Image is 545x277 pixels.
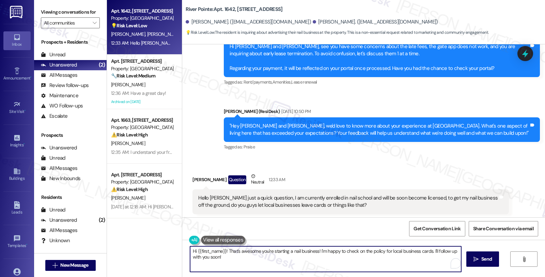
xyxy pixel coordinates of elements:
[224,108,540,117] div: [PERSON_NAME] (ResiDesk)
[244,79,272,85] span: Rent/payments ,
[111,82,145,88] span: [PERSON_NAME]
[10,6,24,18] img: ResiDesk Logo
[26,242,27,247] span: •
[97,215,107,225] div: (2)
[45,260,96,271] button: New Message
[25,108,26,113] span: •
[60,262,88,269] span: New Message
[52,263,58,268] i: 
[111,204,516,210] div: [DATE] at 12:18 AM: Hi [PERSON_NAME]! I'm checking in on your latest work order (HVAC - the air d...
[212,216,231,222] span: Amenities
[228,175,246,184] div: Question
[41,217,77,224] div: Unanswered
[41,165,77,172] div: All Messages
[30,75,31,79] span: •
[41,102,83,110] div: WO Follow-ups
[111,186,148,192] strong: ⚠️ Risk Level: High
[111,140,145,146] span: [PERSON_NAME]
[24,142,25,146] span: •
[97,60,107,70] div: (2)
[111,31,147,37] span: [PERSON_NAME]
[230,122,529,137] div: "Hey [PERSON_NAME] and [PERSON_NAME], we'd love to know more about your experience at [GEOGRAPHIC...
[190,246,461,272] textarea: To enrich screen reader interactions, please activate Accessibility in Grammarly extension settings
[147,31,181,37] span: [PERSON_NAME]
[291,79,317,85] span: Lease renewal
[186,29,488,36] span: : The resident is inquiring about advertising their nail business at the property. This is a non-...
[3,132,31,150] a: Insights •
[111,58,174,65] div: Apt. [STREET_ADDRESS]
[41,51,65,58] div: Unread
[414,225,461,232] span: Get Conversation Link
[41,113,67,120] div: Escalate
[111,132,148,138] strong: ⚠️ Risk Level: High
[481,256,492,263] span: Send
[111,65,174,72] div: Property: [GEOGRAPHIC_DATA]
[41,92,78,99] div: Maintenance
[244,144,255,150] span: Praise
[466,251,499,267] button: Send
[34,194,107,201] div: Residents
[110,98,175,106] div: Archived on [DATE]
[111,149,516,155] div: 12:35 AM: I understand your frustration with the raccoons, Tevide. Let's get this sorted out. May...
[186,30,214,35] strong: 💡 Risk Level: Low
[41,82,89,89] div: Review follow-ups
[280,108,311,115] div: [DATE] 10:50 PM
[3,165,31,184] a: Buildings
[111,195,145,201] span: [PERSON_NAME]
[186,18,311,26] div: [PERSON_NAME]. ([EMAIL_ADDRESS][DOMAIN_NAME])
[41,61,77,69] div: Unanswered
[250,173,265,187] div: Neutral
[41,7,100,17] label: Viewing conversations for
[3,31,31,50] a: Inbox
[41,155,65,162] div: Unread
[41,72,77,79] div: All Messages
[111,90,166,96] div: 12:36 AM: Have a great day!
[3,99,31,117] a: Site Visit •
[44,17,89,28] input: All communities
[34,132,107,139] div: Prospects
[521,257,527,262] i: 
[111,8,174,15] div: Apt. 1642, [STREET_ADDRESS]
[186,6,282,13] b: River Pointe: Apt. 1642, [STREET_ADDRESS]
[41,227,77,234] div: All Messages
[3,199,31,218] a: Leads
[111,15,174,22] div: Property: [GEOGRAPHIC_DATA]
[192,173,509,189] div: [PERSON_NAME]
[469,221,538,236] button: Share Conversation via email
[3,233,31,251] a: Templates •
[198,194,498,209] div: Hello [PERSON_NAME] just a quick question, I am currently enrolled in nail school and will be soo...
[111,178,174,186] div: Property: [GEOGRAPHIC_DATA]
[192,214,509,224] div: Tagged as:
[409,221,465,236] button: Get Conversation Link
[111,23,147,29] strong: 💡 Risk Level: Low
[41,237,70,244] div: Unknown
[473,225,534,232] span: Share Conversation via email
[111,117,174,124] div: Apt. 1663, [STREET_ADDRESS]
[111,73,155,79] strong: 🔧 Risk Level: Medium
[272,79,292,85] span: Amenities ,
[41,206,65,214] div: Unread
[111,124,174,131] div: Property: [GEOGRAPHIC_DATA]
[41,175,80,182] div: New Inbounds
[34,39,107,46] div: Prospects + Residents
[313,18,438,26] div: [PERSON_NAME]. ([EMAIL_ADDRESS][DOMAIN_NAME])
[41,144,77,151] div: Unanswered
[111,171,174,178] div: Apt. [STREET_ADDRESS]
[267,176,285,183] div: 12:33 AM
[473,257,479,262] i: 
[224,142,540,152] div: Tagged as:
[224,77,540,87] div: Tagged as:
[93,20,96,26] i: 
[230,43,529,72] div: Hi [PERSON_NAME] and [PERSON_NAME], see you have some concerns about the late fees, the gate app ...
